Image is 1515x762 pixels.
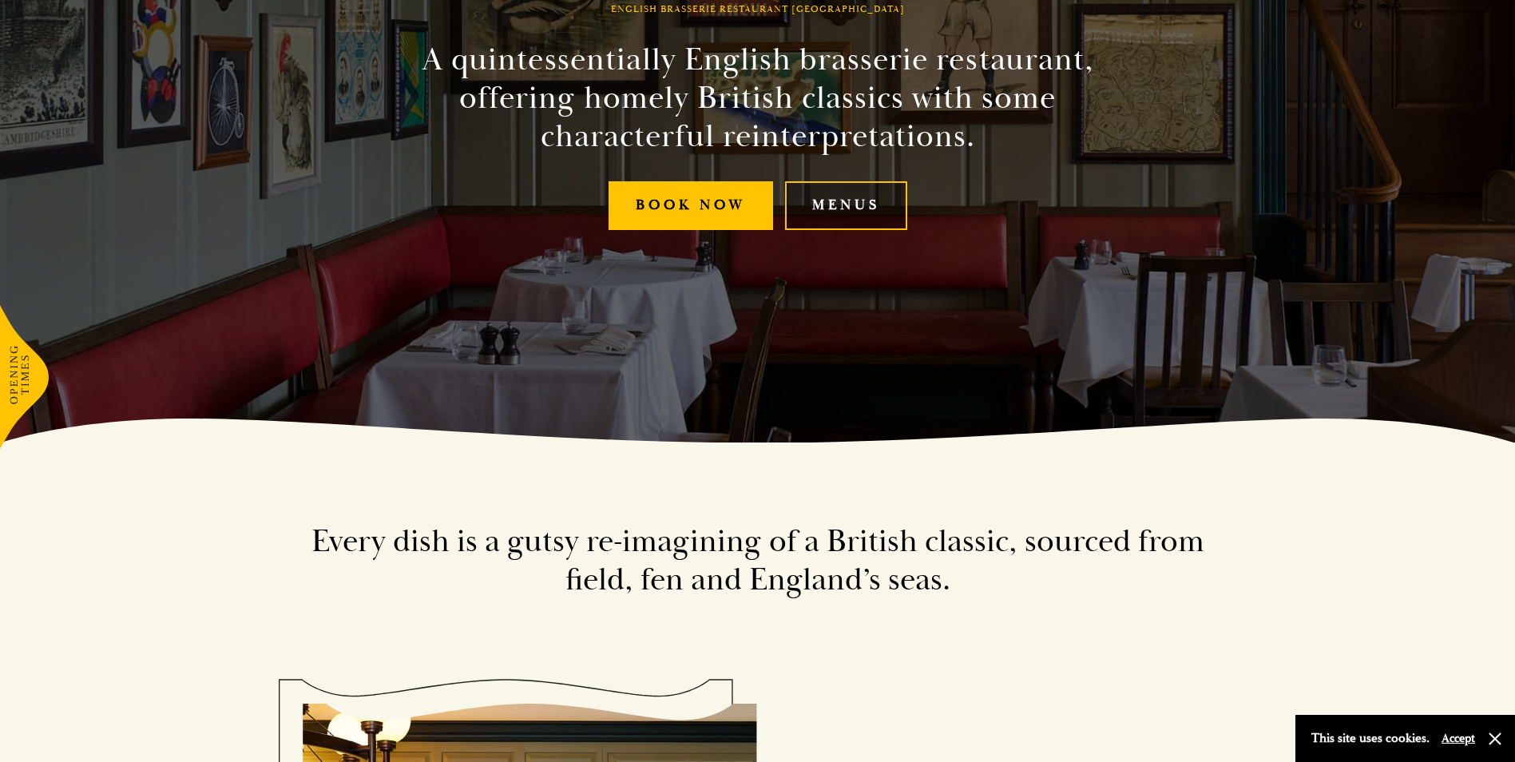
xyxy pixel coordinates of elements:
h2: Every dish is a gutsy re-imagining of a British classic, sourced from field, fen and England’s seas. [303,522,1213,599]
h1: English Brasserie Restaurant [GEOGRAPHIC_DATA] [611,4,905,15]
h2: A quintessentially English brasserie restaurant, offering homely British classics with some chara... [394,41,1122,156]
p: This site uses cookies. [1311,727,1430,750]
button: Accept [1442,731,1475,746]
a: Menus [785,181,907,230]
button: Close and accept [1487,731,1503,747]
a: Book Now [609,181,773,230]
